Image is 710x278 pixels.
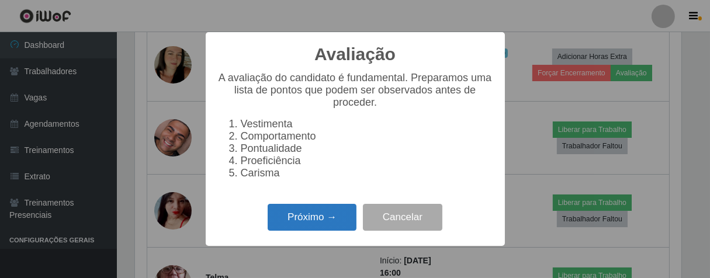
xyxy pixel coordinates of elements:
h2: Avaliação [314,44,396,65]
li: Carisma [241,167,493,179]
li: Proeficiência [241,155,493,167]
button: Cancelar [363,204,442,231]
button: Próximo → [268,204,356,231]
p: A avaliação do candidato é fundamental. Preparamos uma lista de pontos que podem ser observados a... [217,72,493,109]
li: Comportamento [241,130,493,143]
li: Vestimenta [241,118,493,130]
li: Pontualidade [241,143,493,155]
